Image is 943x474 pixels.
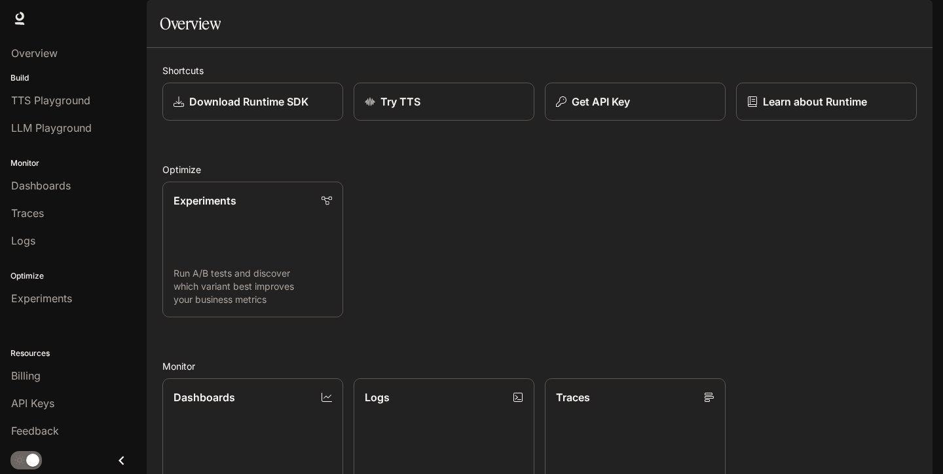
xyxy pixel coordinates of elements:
p: Download Runtime SDK [189,94,308,109]
h1: Overview [160,10,221,37]
a: Learn about Runtime [736,83,917,121]
h2: Shortcuts [162,64,917,77]
button: Get API Key [545,83,726,121]
h2: Monitor [162,359,917,373]
a: Download Runtime SDK [162,83,343,121]
p: Try TTS [380,94,420,109]
a: ExperimentsRun A/B tests and discover which variant best improves your business metrics [162,182,343,317]
p: Get API Key [572,94,630,109]
p: Traces [556,389,590,405]
h2: Optimize [162,163,917,176]
p: Experiments [174,193,236,208]
p: Logs [365,389,390,405]
p: Dashboards [174,389,235,405]
p: Run A/B tests and discover which variant best improves your business metrics [174,267,332,306]
a: Try TTS [354,83,534,121]
p: Learn about Runtime [763,94,867,109]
